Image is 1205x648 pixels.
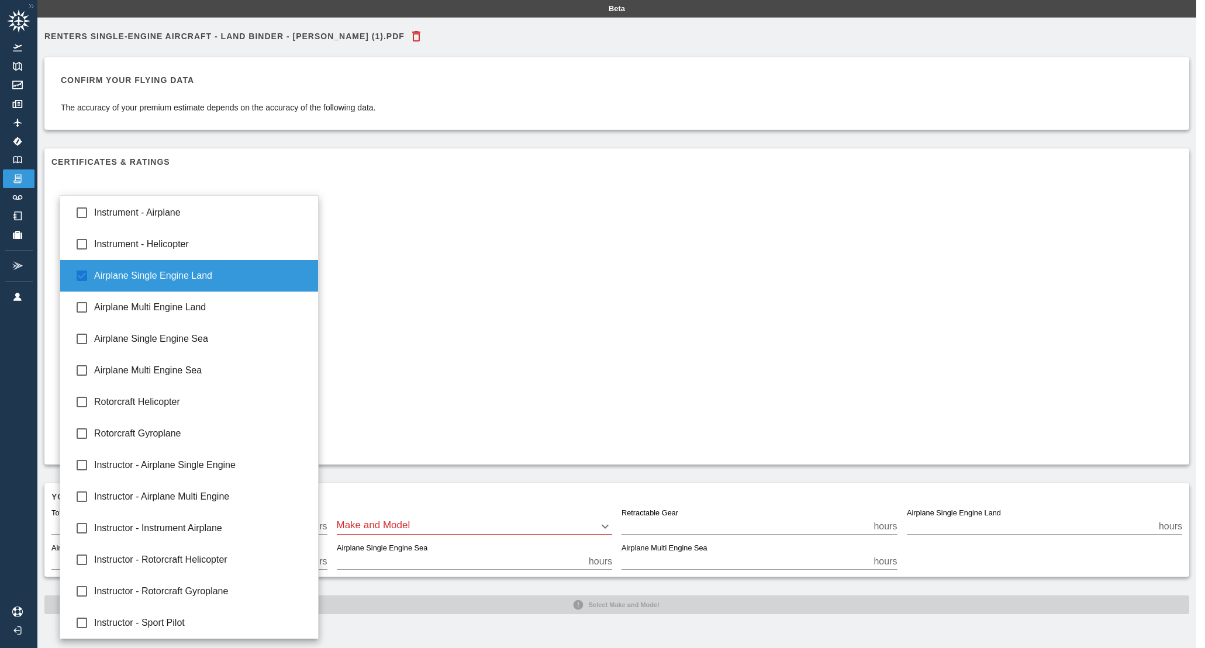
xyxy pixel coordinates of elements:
[94,206,309,220] span: Instrument - Airplane
[94,553,309,567] span: Instructor - Rotorcraft Helicopter
[94,395,309,409] span: Rotorcraft Helicopter
[94,616,309,630] span: Instructor - Sport Pilot
[94,269,309,283] span: Airplane Single Engine Land
[94,363,309,377] span: Airplane Multi Engine Sea
[94,237,309,251] span: Instrument - Helicopter
[94,332,309,346] span: Airplane Single Engine Sea
[94,490,309,504] span: Instructor - Airplane Multi Engine
[94,300,309,314] span: Airplane Multi Engine Land
[94,521,309,535] span: Instructor - Instrument Airplane
[94,427,309,441] span: Rotorcraft Gyroplane
[94,584,309,598] span: Instructor - Rotorcraft Gyroplane
[94,458,309,472] span: Instructor - Airplane Single Engine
